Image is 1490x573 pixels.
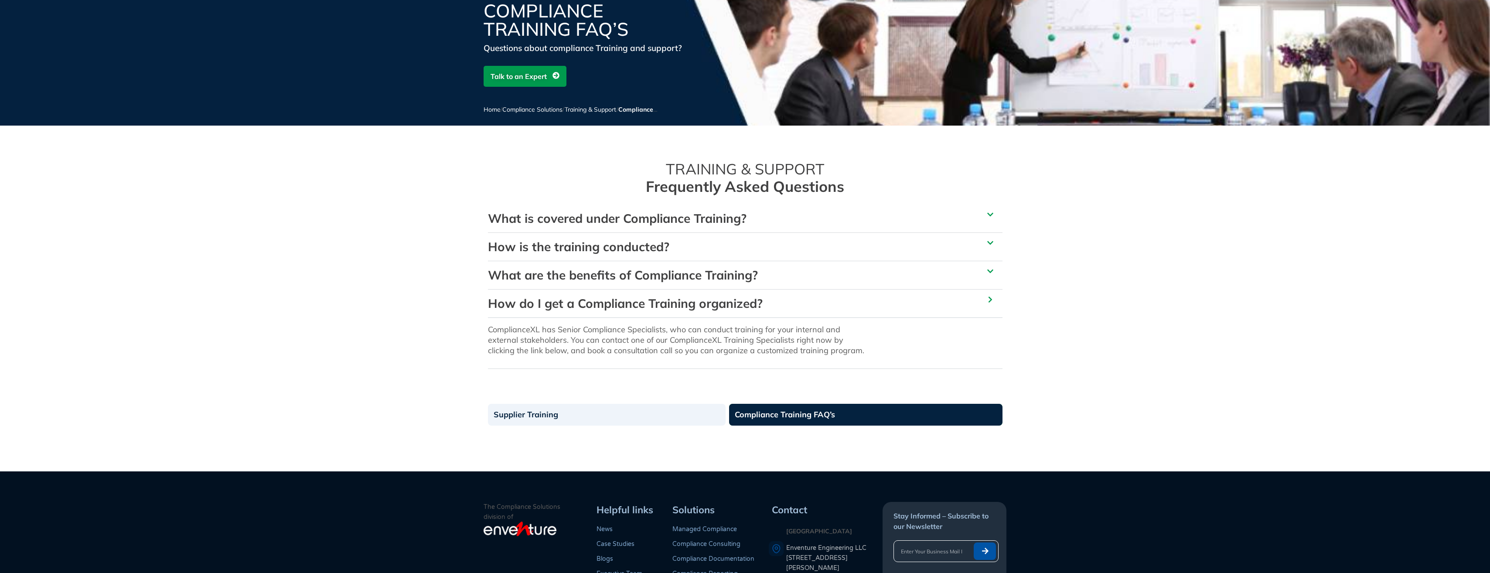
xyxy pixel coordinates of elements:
[729,404,1002,426] a: Compliance Training FAQ’s
[772,504,807,516] span: Contact
[484,2,693,38] h1: Compliance Training FAQ’s
[484,521,556,537] img: enventure-light-logo_s
[672,555,754,563] a: Compliance Documentation
[488,261,1002,289] div: What are the benefits of Compliance Training?
[769,541,784,556] img: A pin icon representing a location
[488,296,763,311] a: How do I get a Compliance Training organized?
[565,106,617,113] a: Training & Support
[488,404,726,426] a: Supplier Training
[488,317,1002,368] div: How do I get a Compliance Training organized?
[491,68,547,85] span: Talk to an Expert
[597,555,613,563] a: Blogs
[488,160,1002,195] h2: TRAINING & SUPPORT
[597,540,634,548] a: Case Studies
[484,66,566,87] a: Talk to an Expert
[597,504,653,516] span: Helpful links
[618,106,698,113] span: Compliance Training FAQ’s
[484,106,501,113] a: Home
[484,42,693,54] div: Questions about compliance Training and support?
[488,290,1002,317] div: How do I get a Compliance Training organized?
[786,527,852,535] strong: [GEOGRAPHIC_DATA]
[672,540,740,548] a: Compliance Consulting
[502,106,563,113] a: Compliance Solutions
[488,324,869,356] p: ComplianceXL has Senior Compliance Specialists, who can conduct training for your internal and ex...
[597,525,613,533] a: News
[672,504,715,516] span: Solutions
[488,205,1002,232] div: What is covered under Compliance Training?
[488,233,1002,261] div: How is the training conducted?
[893,512,989,531] span: Stay Informed – Subscribe to our Newsletter
[894,542,969,560] input: Enter Your Business Mail ID
[672,525,737,533] a: Managed Compliance
[488,211,747,226] a: What is covered under Compliance Training?
[484,106,698,113] span: / / /
[484,502,593,522] p: The Compliance Solutions division of
[646,177,844,196] b: Frequently Asked Questions
[488,267,758,283] a: What are the benefits of Compliance Training?
[488,239,669,254] a: How is the training conducted?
